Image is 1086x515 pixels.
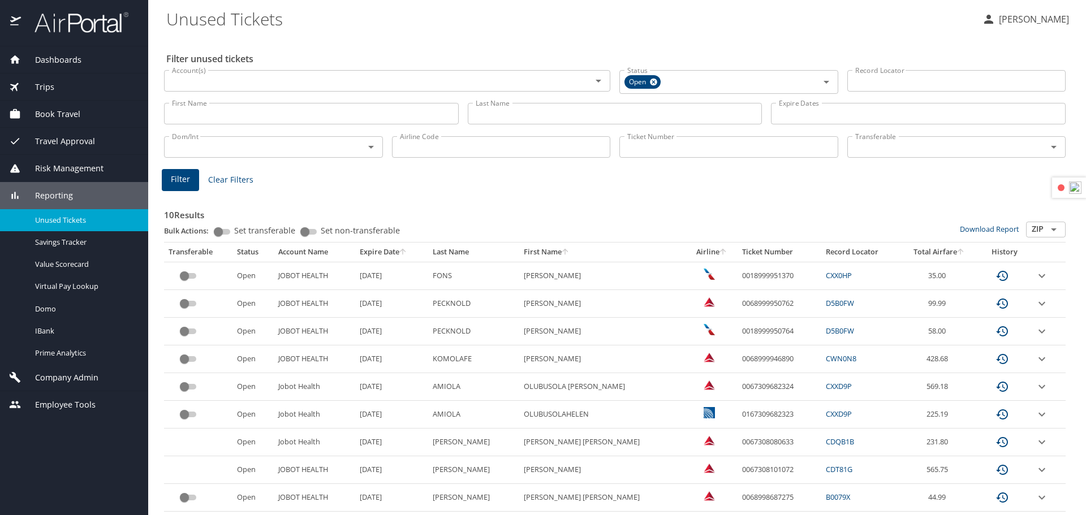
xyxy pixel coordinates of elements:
h3: 10 Results [164,202,1066,222]
td: 99.99 [900,290,979,318]
button: [PERSON_NAME] [977,9,1074,29]
h1: Unused Tickets [166,1,973,36]
td: FONS [428,262,519,289]
td: [DATE] [355,456,428,484]
p: Bulk Actions: [164,226,218,236]
td: [PERSON_NAME] [PERSON_NAME] [519,484,686,512]
td: [DATE] [355,429,428,456]
button: expand row [1035,463,1049,477]
th: Status [232,243,274,262]
a: CXX0HP [826,270,852,280]
td: [DATE] [355,401,428,429]
td: 0068998687275 [738,484,821,512]
td: JOBOT HEALTH [274,318,355,345]
span: Savings Tracker [35,237,135,248]
button: sort [719,249,727,256]
a: CDT81G [826,464,852,474]
td: 35.00 [900,262,979,289]
td: Open [232,318,274,345]
span: Domo [35,304,135,314]
td: [PERSON_NAME] [519,290,686,318]
button: expand row [1035,380,1049,393]
td: PECKNOLD [428,318,519,345]
button: expand row [1035,269,1049,283]
td: PECKNOLD [428,290,519,318]
td: [PERSON_NAME] [PERSON_NAME] [519,429,686,456]
button: Open [591,73,606,89]
td: Open [232,373,274,401]
span: Filter [171,172,190,187]
span: Trips [21,81,54,93]
td: 565.75 [900,456,979,484]
button: Open [1046,139,1062,155]
span: Employee Tools [21,399,96,411]
th: Ticket Number [738,243,821,262]
img: Delta Airlines [704,296,715,308]
a: CWN0N8 [826,353,856,363]
span: Open [624,76,653,88]
td: 58.00 [900,318,979,345]
img: American Airlines [704,269,715,280]
td: JOBOT HEALTH [274,456,355,484]
button: Clear Filters [204,170,258,191]
span: Book Travel [21,108,80,120]
span: Clear Filters [208,173,253,187]
td: AMIOLA [428,401,519,429]
td: 0067308101072 [738,456,821,484]
span: Dashboards [21,54,81,66]
td: Open [232,484,274,512]
td: KOMOLAFE [428,345,519,373]
span: Value Scorecard [35,259,135,270]
button: expand row [1035,408,1049,421]
span: Travel Approval [21,135,95,148]
img: American Airlines [704,324,715,335]
th: Airline [686,243,737,262]
td: 0018999950764 [738,318,821,345]
td: AMIOLA [428,373,519,401]
td: OLUBUSOLAHELEN [519,401,686,429]
td: Open [232,456,274,484]
td: [PERSON_NAME] [519,262,686,289]
span: Prime Analytics [35,348,135,358]
td: [PERSON_NAME] [519,318,686,345]
td: 0067308080633 [738,429,821,456]
td: OLUBUSOLA [PERSON_NAME] [519,373,686,401]
td: [PERSON_NAME] [519,345,686,373]
td: [DATE] [355,484,428,512]
td: [PERSON_NAME] [428,456,519,484]
button: sort [399,249,407,256]
button: expand row [1035,324,1049,338]
button: sort [562,249,570,256]
div: Open [624,75,661,89]
td: Open [232,262,274,289]
a: D5B0FW [826,298,854,308]
td: Jobot Health [274,401,355,429]
a: CXXD9P [826,409,852,419]
th: Total Airfare [900,243,979,262]
td: 225.19 [900,401,979,429]
span: Reporting [21,189,73,202]
img: Delta Airlines [704,352,715,363]
button: Filter [162,169,199,191]
td: 44.99 [900,484,979,512]
button: Open [1046,222,1062,237]
a: D5B0FW [826,326,854,336]
span: Company Admin [21,371,98,384]
td: Open [232,401,274,429]
td: Open [232,429,274,456]
td: JOBOT HEALTH [274,262,355,289]
td: 569.18 [900,373,979,401]
th: Account Name [274,243,355,262]
button: expand row [1035,435,1049,449]
img: icon-airportal.png [10,11,22,33]
td: JOBOT HEALTH [274,484,355,512]
td: [PERSON_NAME] [428,429,519,456]
td: 0167309682323 [738,401,821,429]
p: [PERSON_NAME] [996,12,1069,26]
span: Virtual Pay Lookup [35,281,135,292]
span: Unused Tickets [35,215,135,226]
td: 231.80 [900,429,979,456]
td: JOBOT HEALTH [274,345,355,373]
td: [PERSON_NAME] [428,484,519,512]
th: Record Locator [821,243,900,262]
